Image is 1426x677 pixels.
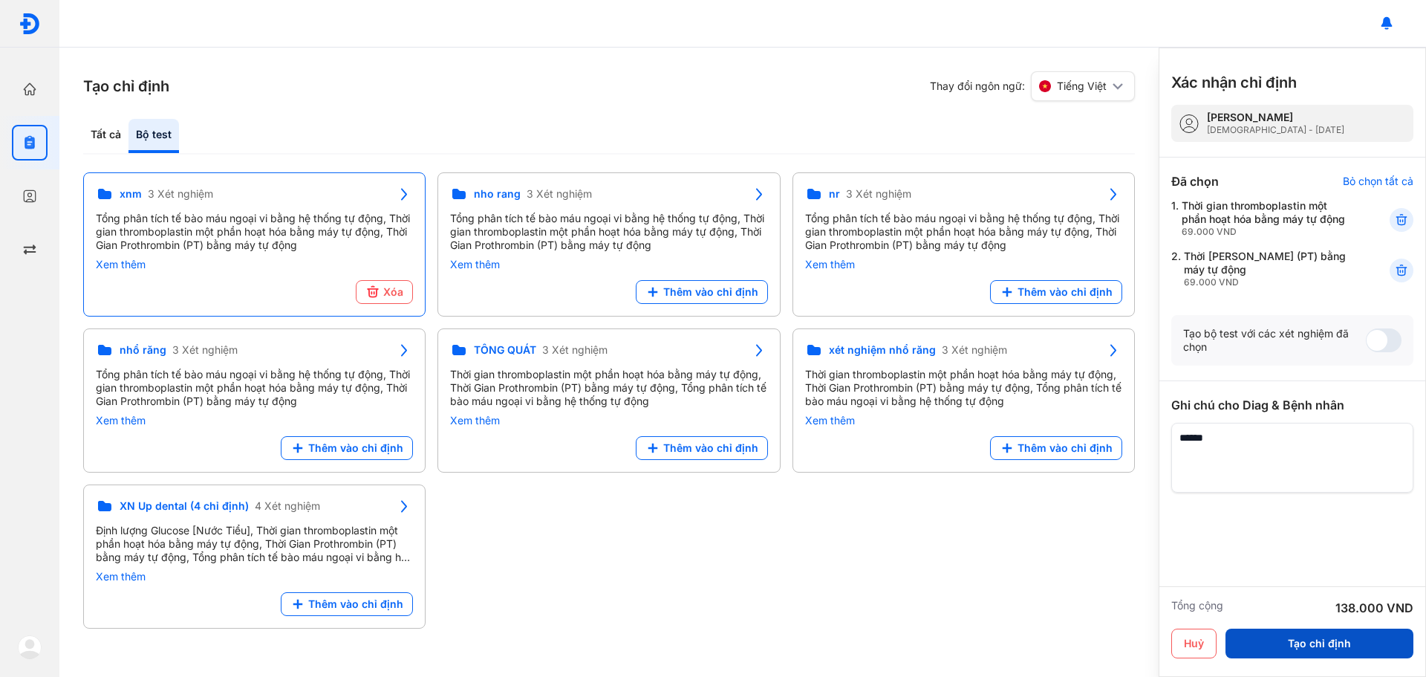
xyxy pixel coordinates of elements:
span: Thêm vào chỉ định [663,441,758,455]
span: xnm [120,187,142,201]
span: nho rang [474,187,521,201]
div: Xem thêm [450,258,767,271]
button: Thêm vào chỉ định [990,280,1122,304]
div: Tổng phân tích tế bào máu ngoại vi bằng hệ thống tự động, Thời gian thromboplastin một phần hoạt ... [96,368,413,408]
div: Tạo bộ test với các xét nghiệm đã chọn [1183,327,1366,354]
div: Xem thêm [450,414,767,427]
div: [DEMOGRAPHIC_DATA] - [DATE] [1207,124,1344,136]
div: Tổng phân tích tế bào máu ngoại vi bằng hệ thống tự động, Thời gian thromboplastin một phần hoạt ... [805,212,1122,252]
div: Xem thêm [805,258,1122,271]
button: Tạo chỉ định [1225,629,1413,658]
div: Xem thêm [805,414,1122,427]
div: Thời [PERSON_NAME] (PT) bằng máy tự động [1184,250,1353,288]
div: Xem thêm [96,414,413,427]
span: Tiếng Việt [1057,80,1107,93]
button: Thêm vào chỉ định [636,280,768,304]
span: Thêm vào chỉ định [308,597,403,611]
button: Thêm vào chỉ định [281,592,413,616]
div: Xem thêm [96,570,413,583]
span: xét nghiệm nhổ răng [829,343,936,357]
h3: Tạo chỉ định [83,76,169,97]
div: Ghi chú cho Diag & Bệnh nhân [1171,396,1413,414]
button: Thêm vào chỉ định [636,436,768,460]
span: nhổ răng [120,343,166,357]
div: Xem thêm [96,258,413,271]
span: 3 Xét nghiệm [527,187,592,201]
div: 69.000 VND [1182,226,1353,238]
span: 3 Xét nghiệm [542,343,608,357]
span: 3 Xét nghiệm [846,187,911,201]
button: Huỷ [1171,629,1217,658]
div: Đã chọn [1171,172,1219,190]
span: 3 Xét nghiệm [148,187,213,201]
div: Bỏ chọn tất cả [1343,175,1413,188]
span: Thêm vào chỉ định [1018,441,1113,455]
span: 3 Xét nghiệm [172,343,238,357]
span: 3 Xét nghiệm [942,343,1007,357]
div: Thay đổi ngôn ngữ: [930,71,1135,101]
div: Thời gian thromboplastin một phần hoạt hóa bằng máy tự động, Thời Gian Prothrombin (PT) bằng máy ... [450,368,767,408]
div: 1. [1171,199,1353,238]
span: Thêm vào chỉ định [1018,285,1113,299]
div: Tổng cộng [1171,599,1223,617]
div: Thời gian thromboplastin một phần hoạt hóa bằng máy tự động [1182,199,1353,238]
div: Bộ test [128,119,179,153]
span: XN Up dental (4 chỉ định) [120,499,249,513]
button: Xóa [356,280,413,304]
div: Tổng phân tích tế bào máu ngoại vi bằng hệ thống tự động, Thời gian thromboplastin một phần hoạt ... [96,212,413,252]
button: Thêm vào chỉ định [990,436,1122,460]
button: Thêm vào chỉ định [281,436,413,460]
div: 2. [1171,250,1353,288]
span: TỔNG QUÁT [474,343,536,357]
div: Tất cả [83,119,128,153]
img: logo [18,635,42,659]
span: 4 Xét nghiệm [255,499,320,513]
div: Thời gian thromboplastin một phần hoạt hóa bằng máy tự động, Thời Gian Prothrombin (PT) bằng máy ... [805,368,1122,408]
div: 69.000 VND [1184,276,1353,288]
span: Thêm vào chỉ định [663,285,758,299]
img: logo [19,13,41,35]
span: Xóa [383,285,403,299]
div: Tổng phân tích tế bào máu ngoại vi bằng hệ thống tự động, Thời gian thromboplastin một phần hoạt ... [450,212,767,252]
div: 138.000 VND [1335,599,1413,617]
div: Định lượng Glucose [Nước Tiểu], Thời gian thromboplastin một phần hoạt hóa bằng máy tự động, Thời... [96,524,413,564]
h3: Xác nhận chỉ định [1171,72,1297,93]
div: [PERSON_NAME] [1207,111,1344,124]
span: nr [829,187,840,201]
span: Thêm vào chỉ định [308,441,403,455]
